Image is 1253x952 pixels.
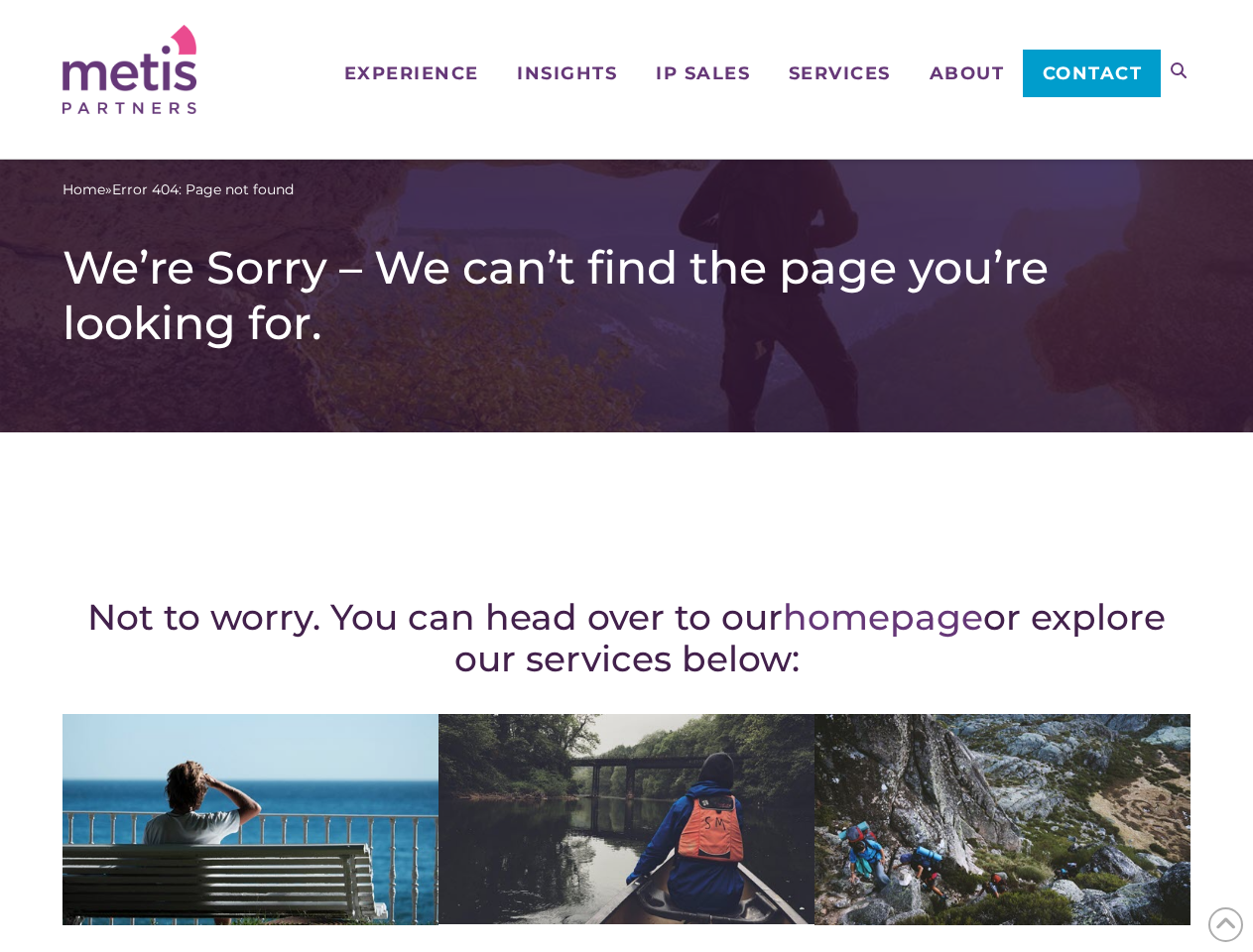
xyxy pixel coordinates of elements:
[789,64,891,82] span: Services
[930,64,1005,82] span: About
[63,179,294,200] span: »
[1208,907,1243,942] span: Back to Top
[112,179,294,200] span: Error 404: Page not found
[656,64,750,82] span: IP Sales
[1043,64,1143,82] span: Contact
[344,64,479,82] span: Experience
[783,595,983,639] a: homepage
[1023,50,1161,97] a: Contact
[517,64,617,82] span: Insights
[63,596,1190,679] h2: Not to worry. You can head over to our or explore our services below:
[63,179,105,200] a: Home
[63,240,1190,351] h1: We’re Sorry – We can’t find the page you’re looking for.
[63,25,196,114] img: Metis Partners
